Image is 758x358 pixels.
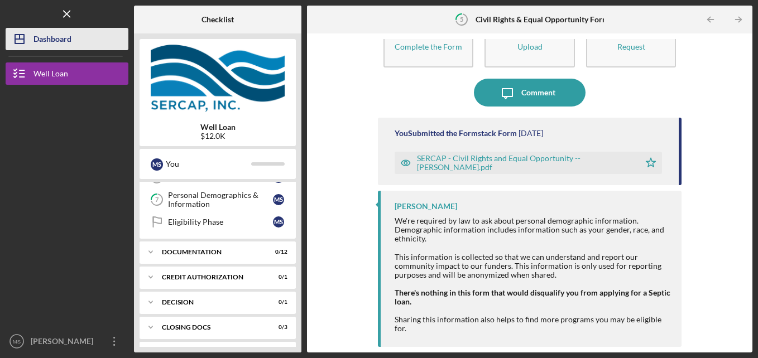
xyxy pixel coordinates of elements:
a: 7Personal Demographics & InformationMS [145,188,290,211]
button: MS[PERSON_NAME] [6,330,128,352]
a: Eligibility PhaseMS [145,211,290,233]
b: Well Loan [200,123,236,132]
b: Checklist [202,15,234,24]
div: We're required by law to ask about personal demographic information. Demographic information incl... [395,216,671,243]
div: You [166,154,251,173]
div: $12.0K [200,132,236,141]
div: Complete the Form [395,42,462,51]
div: M S [273,216,284,228]
div: 0 / 1 [267,274,287,280]
div: CLOSING DOCS [162,324,260,331]
div: Documentation [162,249,260,255]
div: Eligibility Phase [168,217,273,226]
div: SERCAP - Civil Rights and Equal Opportunity -- [PERSON_NAME].pdf [417,154,635,172]
div: [PERSON_NAME] [395,202,457,211]
div: 0 / 12 [267,249,287,255]
button: Comment [474,79,586,107]
div: M S [273,194,284,205]
div: [PERSON_NAME] [28,330,100,355]
strong: There's nothing in this form that would disqualify you from applying for a Septic loan. [395,288,670,306]
div: 0 / 3 [267,324,287,331]
tspan: 5 [460,16,463,23]
div: 0 / 1 [267,299,287,306]
img: Product logo [140,45,296,112]
time: 2025-08-14 18:19 [519,129,543,138]
div: Personal Demographics & Information [168,191,273,209]
div: You Submitted the Formstack Form [395,129,517,138]
div: Sharing this information also helps to find more programs you may be eligible for. [395,315,671,333]
div: CREDIT AUTHORIZATION [162,274,260,280]
button: Well Loan [6,62,128,85]
button: SERCAP - Civil Rights and Equal Opportunity -- [PERSON_NAME].pdf [395,152,663,174]
div: Request [617,42,645,51]
b: Civil Rights & Equal Opportunity Forms [476,15,612,24]
text: MS [13,338,21,345]
button: Dashboard [6,28,128,50]
div: Dashboard [33,28,71,53]
div: Decision [162,299,260,306]
div: Well Loan [33,62,68,88]
div: This information is collected so that we can understand and report our community impact to our fu... [395,253,671,279]
div: Upload [517,42,543,51]
tspan: 7 [155,196,159,204]
div: Comment [521,79,555,107]
div: M S [151,158,163,171]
